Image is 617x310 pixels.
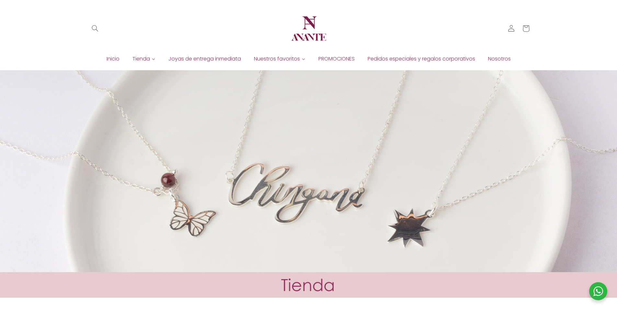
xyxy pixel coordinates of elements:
[482,54,517,64] a: Nosotros
[312,54,361,64] a: PROMOCIONES
[107,55,120,62] span: Inicio
[168,55,241,62] span: Joyas de entrega inmediata
[318,55,355,62] span: PROMOCIONES
[361,54,482,64] a: Pedidos especiales y regalos corporativos
[247,54,312,64] a: Nuestros favoritos
[289,9,328,48] img: Anante Joyería | Diseño en plata y oro
[87,21,102,36] summary: Búsqueda
[100,54,126,64] a: Inicio
[132,55,150,62] span: Tienda
[254,55,300,62] span: Nuestros favoritos
[287,6,331,50] a: Anante Joyería | Diseño en plata y oro
[368,55,475,62] span: Pedidos especiales y regalos corporativos
[162,54,247,64] a: Joyas de entrega inmediata
[488,55,511,62] span: Nosotros
[126,54,162,64] a: Tienda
